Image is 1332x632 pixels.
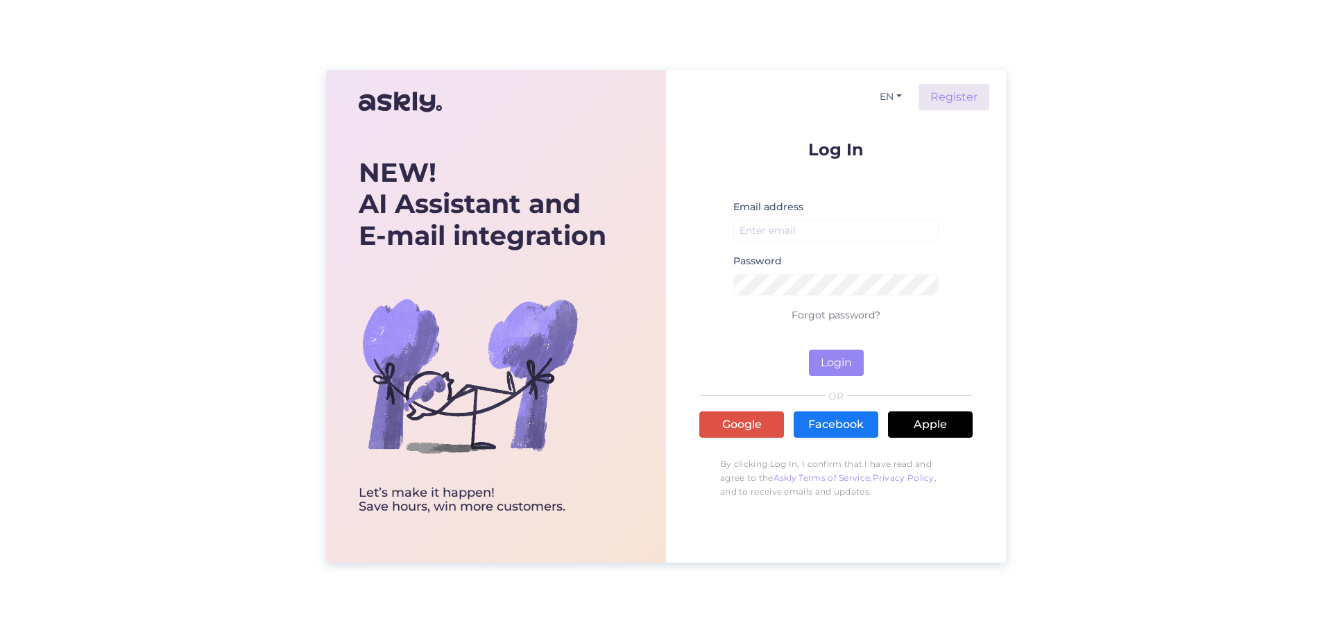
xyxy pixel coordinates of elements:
a: Register [919,84,989,110]
div: AI Assistant and E-mail integration [359,157,606,252]
button: EN [874,87,907,107]
button: Login [809,350,864,376]
p: By clicking Log In, I confirm that I have read and agree to the , , and to receive emails and upd... [699,450,973,506]
a: Forgot password? [792,309,880,321]
a: Facebook [794,411,878,438]
p: Log In [699,141,973,158]
label: Email address [733,200,803,214]
span: OR [826,391,846,401]
img: Askly [359,85,442,119]
a: Google [699,411,784,438]
a: Askly Terms of Service [774,472,871,483]
a: Apple [888,411,973,438]
input: Enter email [733,220,939,241]
div: Let’s make it happen! Save hours, win more customers. [359,486,606,514]
img: bg-askly [359,264,581,486]
label: Password [733,254,782,268]
a: Privacy Policy [873,472,934,483]
b: NEW! [359,156,436,189]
